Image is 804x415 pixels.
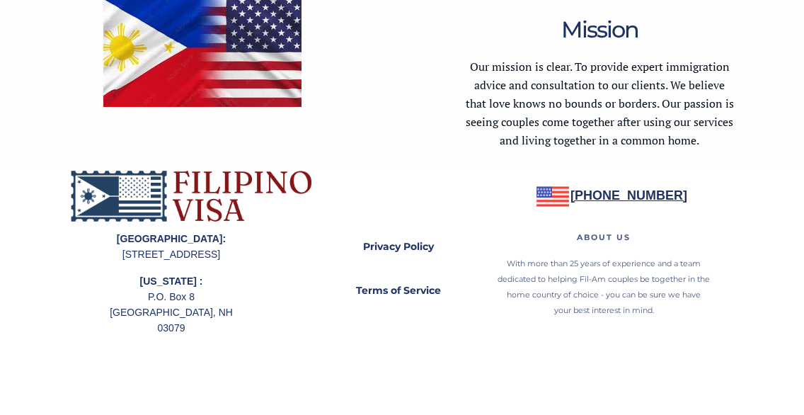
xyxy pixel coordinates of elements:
[570,188,687,203] strong: [PHONE_NUMBER]
[140,275,203,287] strong: [US_STATE] :
[363,240,434,253] strong: Privacy Policy
[331,275,466,307] a: Terms of Service
[105,273,237,336] p: P.O. Box 8 [GEOGRAPHIC_DATA], NH 03079
[466,59,734,148] span: Our mission is clear. To provide expert immigration advice and consultation to our clients. We be...
[570,191,687,202] a: [PHONE_NUMBER]
[561,16,638,43] span: Mission
[577,232,631,242] span: ABOUT US
[356,284,441,297] strong: Terms of Service
[498,258,710,315] span: With more than 25 years of experience and a team dedicated to helping Fil-Am couples be together ...
[105,231,237,262] p: [STREET_ADDRESS]
[117,233,226,244] strong: [GEOGRAPHIC_DATA]:
[331,231,466,263] a: Privacy Policy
